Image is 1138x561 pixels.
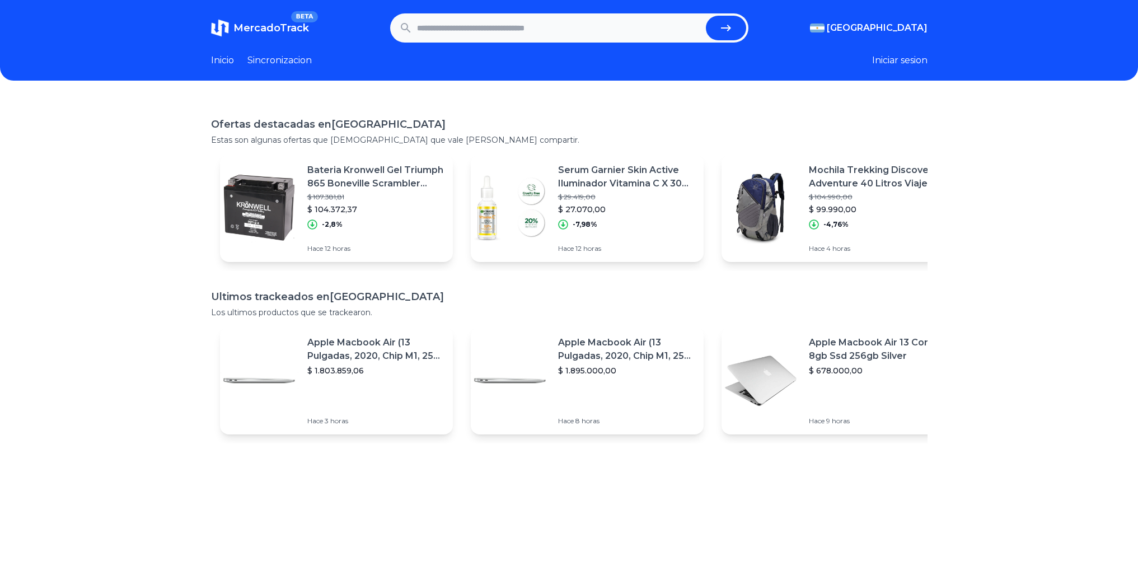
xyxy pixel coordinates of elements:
[211,134,928,146] p: Estas son algunas ofertas que [DEMOGRAPHIC_DATA] que vale [PERSON_NAME] compartir.
[307,244,444,253] p: Hace 12 horas
[558,365,695,376] p: $ 1.895.000,00
[809,336,945,363] p: Apple Macbook Air 13 Core I5 8gb Ssd 256gb Silver
[471,169,549,247] img: Featured image
[220,342,298,420] img: Featured image
[809,244,945,253] p: Hace 4 horas
[307,336,444,363] p: Apple Macbook Air (13 Pulgadas, 2020, Chip M1, 256 Gb De Ssd, 8 Gb De Ram) - Plata
[872,54,928,67] button: Iniciar sesion
[233,22,309,34] span: MercadoTrack
[220,155,453,262] a: Featured imageBateria Kronwell Gel Triumph 865 Boneville Scrambler Ytx12$ 107.381,81$ 104.372,37-...
[211,54,234,67] a: Inicio
[322,220,343,229] p: -2,8%
[211,19,309,37] a: MercadoTrackBETA
[307,204,444,215] p: $ 104.372,37
[722,327,954,434] a: Featured imageApple Macbook Air 13 Core I5 8gb Ssd 256gb Silver$ 678.000,00Hace 9 horas
[471,327,704,434] a: Featured imageApple Macbook Air (13 Pulgadas, 2020, Chip M1, 256 Gb De Ssd, 8 Gb De Ram) - Plata$...
[471,342,549,420] img: Featured image
[809,163,945,190] p: Mochila Trekking Discovery Adventure 40 Litros Viaje Paseo
[247,54,312,67] a: Sincronizacion
[810,24,825,32] img: Argentina
[558,417,695,426] p: Hace 8 horas
[211,289,928,305] h1: Ultimos trackeados en [GEOGRAPHIC_DATA]
[558,163,695,190] p: Serum Garnier Skin Active Iluminador Vitamina C X 30ml Momento De Aplicación Día/noche Tipo [PERS...
[211,19,229,37] img: MercadoTrack
[809,365,945,376] p: $ 678.000,00
[809,193,945,202] p: $ 104.990,00
[823,220,849,229] p: -4,76%
[558,193,695,202] p: $ 29.419,00
[307,163,444,190] p: Bateria Kronwell Gel Triumph 865 Boneville Scrambler Ytx12
[558,244,695,253] p: Hace 12 horas
[220,327,453,434] a: Featured imageApple Macbook Air (13 Pulgadas, 2020, Chip M1, 256 Gb De Ssd, 8 Gb De Ram) - Plata$...
[809,417,945,426] p: Hace 9 horas
[471,155,704,262] a: Featured imageSerum Garnier Skin Active Iluminador Vitamina C X 30ml Momento De Aplicación Día/no...
[307,365,444,376] p: $ 1.803.859,06
[307,417,444,426] p: Hace 3 horas
[827,21,928,35] span: [GEOGRAPHIC_DATA]
[307,193,444,202] p: $ 107.381,81
[722,342,800,420] img: Featured image
[722,169,800,247] img: Featured image
[810,21,928,35] button: [GEOGRAPHIC_DATA]
[558,204,695,215] p: $ 27.070,00
[291,11,317,22] span: BETA
[722,155,954,262] a: Featured imageMochila Trekking Discovery Adventure 40 Litros Viaje Paseo$ 104.990,00$ 99.990,00-4...
[809,204,945,215] p: $ 99.990,00
[558,336,695,363] p: Apple Macbook Air (13 Pulgadas, 2020, Chip M1, 256 Gb De Ssd, 8 Gb De Ram) - Plata
[211,307,928,318] p: Los ultimos productos que se trackearon.
[211,116,928,132] h1: Ofertas destacadas en [GEOGRAPHIC_DATA]
[220,169,298,247] img: Featured image
[573,220,597,229] p: -7,98%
